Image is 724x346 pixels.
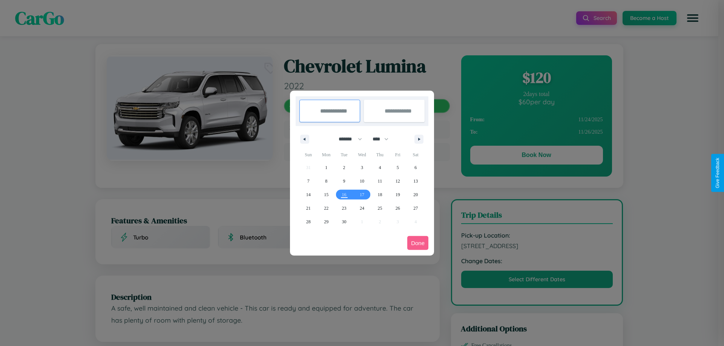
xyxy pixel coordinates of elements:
[325,161,327,174] span: 1
[335,201,353,215] button: 23
[389,149,406,161] span: Fri
[360,174,364,188] span: 10
[324,201,328,215] span: 22
[317,215,335,229] button: 29
[317,201,335,215] button: 22
[407,188,425,201] button: 20
[317,161,335,174] button: 1
[396,201,400,215] span: 26
[379,161,381,174] span: 4
[413,174,418,188] span: 13
[371,188,389,201] button: 18
[360,188,364,201] span: 17
[413,188,418,201] span: 20
[371,161,389,174] button: 4
[307,174,310,188] span: 7
[389,201,406,215] button: 26
[324,188,328,201] span: 15
[342,215,347,229] span: 30
[353,161,371,174] button: 3
[317,149,335,161] span: Mon
[335,174,353,188] button: 9
[299,188,317,201] button: 14
[342,188,347,201] span: 16
[306,201,311,215] span: 21
[407,201,425,215] button: 27
[414,161,417,174] span: 6
[397,161,399,174] span: 5
[317,174,335,188] button: 8
[360,201,364,215] span: 24
[325,174,327,188] span: 8
[299,215,317,229] button: 28
[299,174,317,188] button: 7
[335,149,353,161] span: Tue
[377,201,382,215] span: 25
[299,149,317,161] span: Sun
[407,149,425,161] span: Sat
[378,174,382,188] span: 11
[407,161,425,174] button: 6
[389,188,406,201] button: 19
[353,149,371,161] span: Wed
[715,158,720,188] div: Give Feedback
[306,215,311,229] span: 28
[389,174,406,188] button: 12
[342,201,347,215] span: 23
[324,215,328,229] span: 29
[413,201,418,215] span: 27
[299,201,317,215] button: 21
[407,236,428,250] button: Done
[353,174,371,188] button: 10
[407,174,425,188] button: 13
[317,188,335,201] button: 15
[343,161,345,174] span: 2
[377,188,382,201] span: 18
[389,161,406,174] button: 5
[361,161,363,174] span: 3
[335,188,353,201] button: 16
[343,174,345,188] span: 9
[335,161,353,174] button: 2
[306,188,311,201] span: 14
[353,201,371,215] button: 24
[335,215,353,229] button: 30
[353,188,371,201] button: 17
[396,174,400,188] span: 12
[371,174,389,188] button: 11
[396,188,400,201] span: 19
[371,201,389,215] button: 25
[371,149,389,161] span: Thu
